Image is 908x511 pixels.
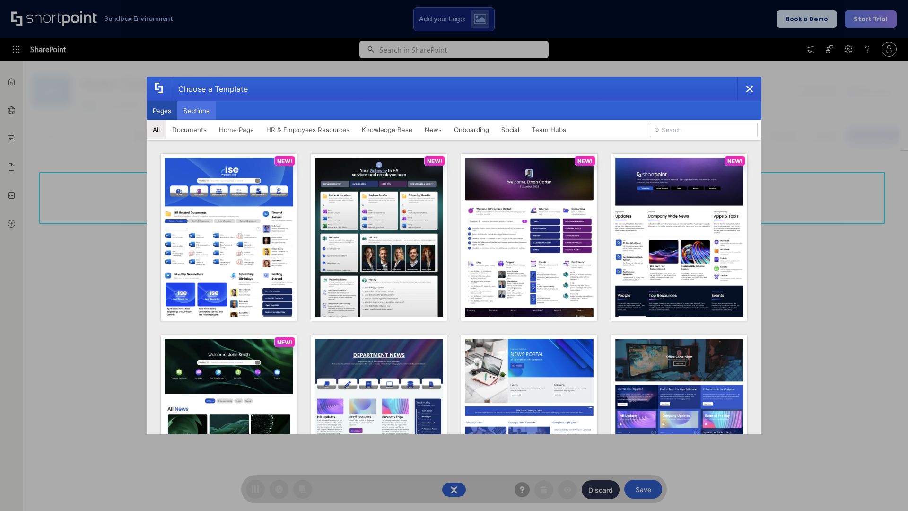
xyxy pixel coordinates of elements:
[260,120,356,139] button: HR & Employees Resources
[277,339,292,346] p: NEW!
[147,120,166,139] button: All
[448,120,495,139] button: Onboarding
[861,466,908,511] iframe: Chat Widget
[427,158,442,165] p: NEW!
[419,120,448,139] button: News
[166,120,213,139] button: Documents
[213,120,260,139] button: Home Page
[525,120,572,139] button: Team Hubs
[356,120,419,139] button: Knowledge Base
[147,77,761,434] div: template selector
[577,158,593,165] p: NEW!
[495,120,525,139] button: Social
[650,123,758,137] input: Search
[727,158,742,165] p: NEW!
[147,101,177,120] button: Pages
[277,158,292,165] p: NEW!
[177,101,216,120] button: Sections
[171,77,248,101] div: Choose a Template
